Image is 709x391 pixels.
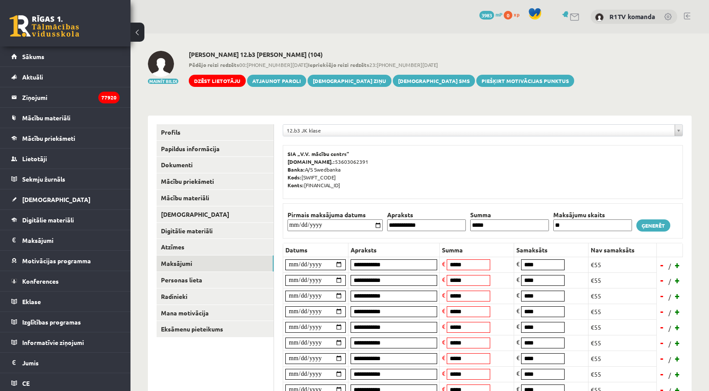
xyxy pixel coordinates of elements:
a: Aktuāli [11,67,120,87]
a: Mācību materiāli [11,108,120,128]
b: Iepriekšējo reizi redzēts [308,61,369,68]
img: R1TV komanda [595,13,604,22]
a: Rīgas 1. Tālmācības vidusskola [10,15,79,37]
a: Digitālie materiāli [157,223,274,239]
th: Nav samaksāts [589,243,657,257]
th: Apraksts [348,243,440,257]
span: / [668,371,672,380]
span: 3983 [479,11,494,20]
th: Apraksts [385,210,468,219]
th: Summa [440,243,514,257]
a: + [673,321,682,334]
span: Mācību priekšmeti [22,134,75,142]
a: Mācību priekšmeti [157,173,274,189]
b: Banka: [288,166,305,173]
a: Sākums [11,46,120,66]
i: 77920 [98,92,120,103]
a: Dokumenti [157,157,274,173]
span: / [668,339,672,348]
a: Jumis [11,353,120,373]
a: + [673,368,682,381]
b: Konts: [288,182,304,189]
a: Konferences [11,271,120,291]
span: Jumis [22,359,39,367]
img: Inga Revina [148,51,174,77]
span: Digitālie materiāli [22,216,74,224]
span: [DEMOGRAPHIC_DATA] [22,195,90,203]
span: 0 [504,11,512,20]
span: Sekmju žurnāls [22,175,65,183]
legend: Ziņojumi [22,87,120,107]
span: € [516,338,520,346]
th: Samaksāts [514,243,589,257]
span: / [668,308,672,317]
td: €55 [589,272,657,288]
span: Lietotāji [22,155,47,162]
b: SIA „V.V. mācību centrs” [288,150,350,157]
a: + [673,305,682,318]
a: Papildus informācija [157,141,274,157]
span: € [442,369,445,377]
span: 00:[PHONE_NUMBER][DATE] 23:[PHONE_NUMBER][DATE] [189,61,574,69]
a: [DEMOGRAPHIC_DATA] SMS [393,75,475,87]
span: € [516,307,520,315]
a: Piešķirt motivācijas punktus [476,75,574,87]
span: € [442,322,445,330]
td: €55 [589,319,657,335]
span: € [516,354,520,361]
a: Izglītības programas [11,312,120,332]
td: €55 [589,304,657,319]
a: Maksājumi [11,230,120,250]
a: Mācību materiāli [157,190,274,206]
a: Radinieki [157,288,274,305]
span: xp [514,11,519,18]
span: € [516,291,520,299]
span: Motivācijas programma [22,257,91,265]
a: Mana motivācija [157,305,274,321]
a: Lietotāji [11,149,120,169]
span: Eklase [22,298,41,305]
a: Atzīmes [157,239,274,255]
a: [DEMOGRAPHIC_DATA] [11,189,120,209]
span: / [668,262,672,271]
a: Dzēst lietotāju [189,75,246,87]
a: Atjaunot paroli [247,75,306,87]
span: Izglītības programas [22,318,81,326]
th: Maksājumu skaits [551,210,634,219]
th: Pirmais maksājuma datums [285,210,385,219]
span: / [668,324,672,333]
button: Mainīt bildi [148,79,178,84]
a: - [658,368,666,381]
a: Maksājumi [157,255,274,272]
a: Ziņojumi77920 [11,87,120,107]
span: / [668,277,672,286]
span: € [516,275,520,283]
legend: Maksājumi [22,230,120,250]
td: €55 [589,366,657,382]
th: Datums [283,243,348,257]
a: Eksāmenu pieteikums [157,321,274,337]
a: + [673,352,682,365]
b: Pēdējo reizi redzēts [189,61,239,68]
b: [DOMAIN_NAME].: [288,158,335,165]
th: Summa [468,210,551,219]
a: Digitālie materiāli [11,210,120,230]
a: + [673,274,682,287]
span: 12.b3 JK klase [287,125,671,136]
span: Informatīvie ziņojumi [22,338,84,346]
a: - [658,336,666,349]
a: - [658,305,666,318]
a: + [673,258,682,272]
td: €55 [589,335,657,351]
a: Profils [157,124,274,140]
span: € [442,275,445,283]
a: - [658,258,666,272]
a: Ģenerēt [636,219,670,232]
a: - [658,289,666,302]
b: Kods: [288,174,301,181]
span: mP [495,11,502,18]
span: € [442,260,445,268]
a: [DEMOGRAPHIC_DATA] [157,206,274,222]
a: R1TV komanda [609,12,655,21]
span: Aktuāli [22,73,43,81]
